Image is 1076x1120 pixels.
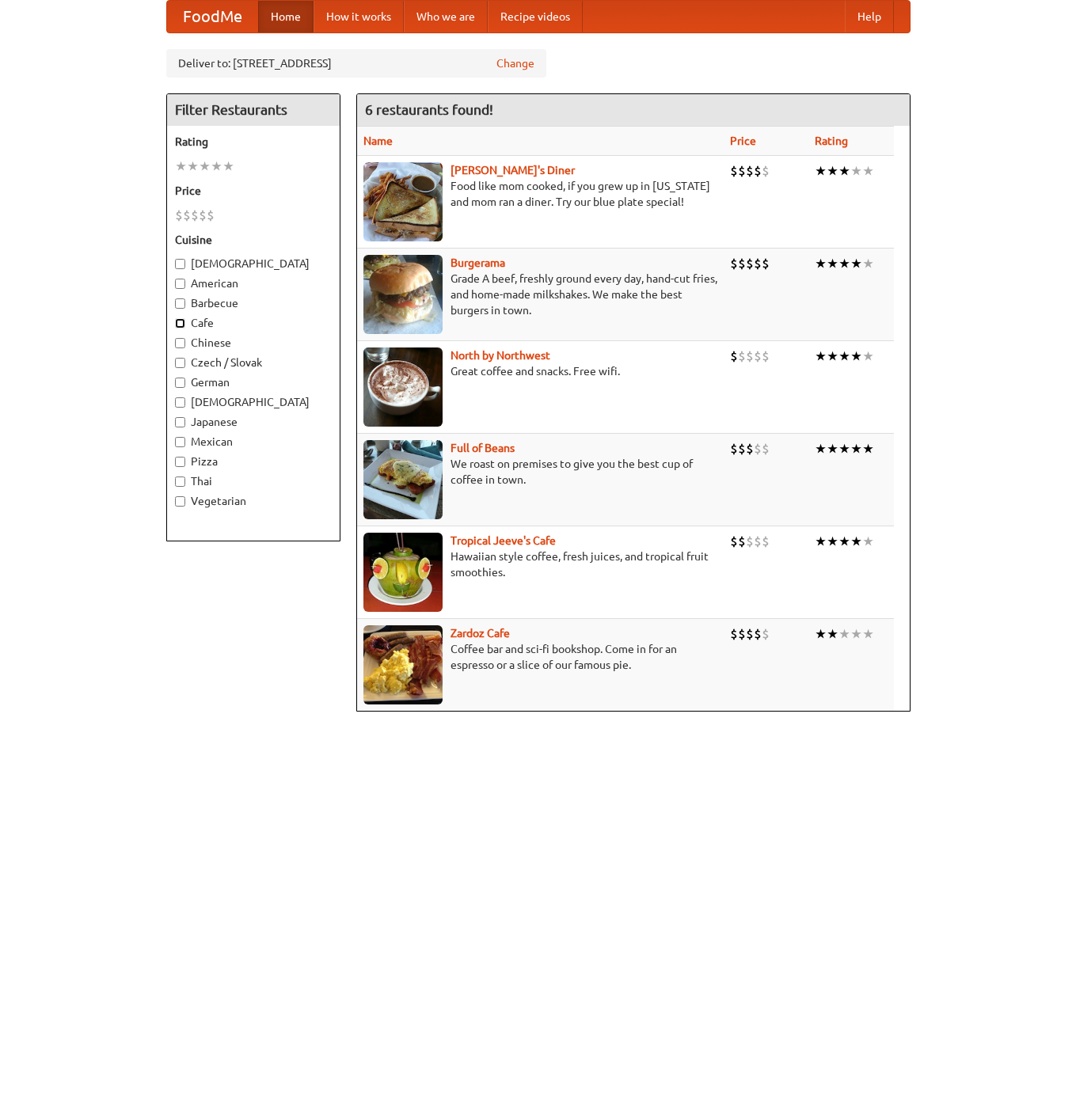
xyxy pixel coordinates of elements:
[827,625,838,643] li: ★
[451,627,510,640] a: Zardoz Cafe
[175,476,185,487] input: Thai
[754,440,762,457] li: $
[754,162,762,180] li: $
[850,162,862,180] li: ★
[762,255,770,272] li: $
[363,347,443,427] img: north.jpg
[363,456,717,488] p: We roast on premises to give you the best cup of coffee in town.
[175,335,332,351] label: Chinese
[730,533,738,550] li: $
[754,347,762,365] li: $
[365,102,493,117] ng-pluralize: 6 restaurants found!
[175,493,332,509] label: Vegetarian
[363,440,443,519] img: beans.jpg
[827,533,838,550] li: ★
[738,255,746,272] li: $
[754,255,762,272] li: $
[815,135,848,147] a: Rating
[730,625,738,643] li: $
[363,641,717,673] p: Coffee bar and sci-fi bookshop. Come in for an espresso or a slice of our famous pie.
[175,183,332,199] h5: Price
[363,625,443,704] img: zardoz.jpg
[827,255,838,272] li: ★
[363,271,717,318] p: Grade A beef, freshly ground every day, hand-cut fries, and home-made milkshakes. We make the bes...
[730,347,738,365] li: $
[363,162,443,241] img: sallys.jpg
[451,534,556,547] a: Tropical Jeeve's Cafe
[451,349,550,362] a: North by Northwest
[738,440,746,457] li: $
[730,440,738,457] li: $
[175,457,185,467] input: Pizza
[222,158,234,175] li: ★
[815,533,827,550] li: ★
[838,625,850,643] li: ★
[754,625,762,643] li: $
[862,347,874,365] li: ★
[862,625,874,643] li: ★
[175,434,332,450] label: Mexican
[363,135,393,147] a: Name
[175,414,332,430] label: Japanese
[363,255,443,334] img: burgerama.jpg
[175,355,332,370] label: Czech / Slovak
[738,625,746,643] li: $
[762,533,770,550] li: $
[175,256,332,271] label: [DEMOGRAPHIC_DATA]
[167,1,258,32] a: FoodMe
[838,533,850,550] li: ★
[850,533,862,550] li: ★
[363,363,717,379] p: Great coffee and snacks. Free wifi.
[754,533,762,550] li: $
[730,135,756,147] a: Price
[175,275,332,291] label: American
[199,207,207,224] li: $
[451,256,505,269] a: Burgerama
[850,625,862,643] li: ★
[199,158,211,175] li: ★
[175,279,185,289] input: American
[815,255,827,272] li: ★
[838,255,850,272] li: ★
[363,178,717,210] p: Food like mom cooked, if you grew up in [US_STATE] and mom ran a diner. Try our blue plate special!
[827,162,838,180] li: ★
[175,259,185,269] input: [DEMOGRAPHIC_DATA]
[363,549,717,580] p: Hawaiian style coffee, fresh juices, and tropical fruit smoothies.
[175,295,332,311] label: Barbecue
[845,1,894,32] a: Help
[175,298,185,309] input: Barbecue
[175,378,185,388] input: German
[175,158,187,175] li: ★
[175,338,185,348] input: Chinese
[762,347,770,365] li: $
[746,255,754,272] li: $
[451,442,515,454] b: Full of Beans
[175,374,332,390] label: German
[175,207,183,224] li: $
[191,207,199,224] li: $
[862,255,874,272] li: ★
[838,162,850,180] li: ★
[815,440,827,457] li: ★
[175,397,185,408] input: [DEMOGRAPHIC_DATA]
[175,315,332,331] label: Cafe
[488,1,583,32] a: Recipe videos
[738,533,746,550] li: $
[862,162,874,180] li: ★
[211,158,222,175] li: ★
[314,1,404,32] a: How it works
[175,496,185,507] input: Vegetarian
[746,625,754,643] li: $
[175,394,332,410] label: [DEMOGRAPHIC_DATA]
[762,162,770,180] li: $
[838,440,850,457] li: ★
[850,255,862,272] li: ★
[175,437,185,447] input: Mexican
[175,134,332,150] h5: Rating
[175,417,185,427] input: Japanese
[258,1,314,32] a: Home
[175,473,332,489] label: Thai
[207,207,215,224] li: $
